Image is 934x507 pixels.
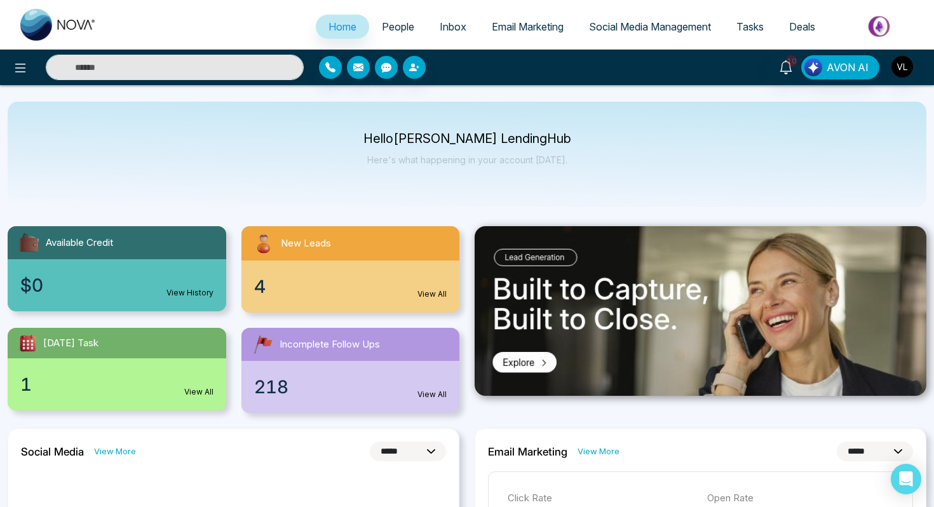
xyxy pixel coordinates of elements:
a: View More [94,445,136,457]
div: Open Intercom Messenger [891,464,921,494]
span: People [382,20,414,33]
span: Available Credit [46,236,113,250]
img: User Avatar [891,56,913,78]
a: Social Media Management [576,15,724,39]
h2: Social Media [21,445,84,458]
span: Email Marketing [492,20,564,33]
span: 1 [20,371,32,398]
a: New Leads4View All [234,226,468,313]
span: 4 [254,273,266,300]
h2: Email Marketing [488,445,567,458]
p: Hello [PERSON_NAME] LendingHub [363,133,571,144]
span: AVON AI [827,60,869,75]
img: newLeads.svg [252,231,276,255]
img: . [475,226,926,396]
img: Lead Flow [804,58,822,76]
a: View History [166,287,213,299]
p: Open Rate [707,491,894,506]
img: followUps.svg [252,333,274,356]
span: Deals [789,20,815,33]
button: AVON AI [801,55,879,79]
span: 218 [254,374,288,400]
a: Email Marketing [479,15,576,39]
span: 10 [786,55,797,67]
img: todayTask.svg [18,333,38,353]
span: Tasks [736,20,764,33]
span: New Leads [281,236,331,251]
img: Nova CRM Logo [20,9,97,41]
a: Tasks [724,15,776,39]
a: View All [417,389,447,400]
span: Incomplete Follow Ups [280,337,380,352]
p: Here's what happening in your account [DATE]. [363,154,571,165]
a: View More [578,445,619,457]
img: Market-place.gif [834,12,926,41]
a: View All [184,386,213,398]
a: Deals [776,15,828,39]
span: [DATE] Task [43,336,98,351]
a: 10 [771,55,801,78]
img: availableCredit.svg [18,231,41,254]
a: Home [316,15,369,39]
span: Home [328,20,356,33]
a: Inbox [427,15,479,39]
p: Click Rate [508,491,694,506]
a: People [369,15,427,39]
span: $0 [20,272,43,299]
span: Social Media Management [589,20,711,33]
a: Incomplete Follow Ups218View All [234,328,468,413]
span: Inbox [440,20,466,33]
a: View All [417,288,447,300]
